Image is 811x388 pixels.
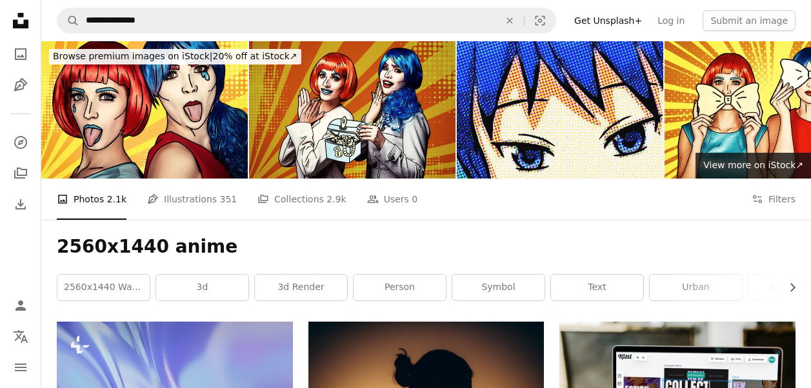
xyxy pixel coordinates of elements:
[53,51,212,61] span: Browse premium images on iStock |
[8,130,34,155] a: Explore
[8,293,34,318] a: Log in / Sign up
[8,41,34,67] a: Photos
[752,179,796,220] button: Filters
[496,8,524,33] button: Clear
[367,179,418,220] a: Users 0
[8,324,34,349] button: Language
[57,235,796,258] h1: 2560x1440 anime
[57,275,150,300] a: 2560x1440 wallpaper
[551,275,643,300] a: text
[41,41,309,72] a: Browse premium images on iStock|20% off at iStock↗
[566,10,650,31] a: Get Unsplash+
[49,49,301,64] div: 20% off at iStock ↗
[255,275,347,300] a: 3d render
[8,160,34,186] a: Collections
[8,8,34,36] a: Home — Unsplash
[650,275,742,300] a: urban
[147,179,237,220] a: Illustrations 351
[525,8,556,33] button: Visual search
[650,10,692,31] a: Log in
[156,275,248,300] a: 3d
[412,192,417,206] span: 0
[696,153,811,179] a: View more on iStock↗
[220,192,237,206] span: 351
[257,179,346,220] a: Collections 2.9k
[326,192,346,206] span: 2.9k
[703,10,796,31] button: Submit an image
[57,8,79,33] button: Search Unsplash
[249,41,456,179] img: Portrait of young women in comic pop art make-up style on yellow - orange cartoon background
[8,72,34,98] a: Illustrations
[354,275,446,300] a: person
[781,275,796,300] button: scroll list to the right
[703,160,803,170] span: View more on iStock ↗
[8,354,34,380] button: Menu
[8,191,34,217] a: Download History
[452,275,545,300] a: symbol
[41,41,248,179] img: Females in red and blue wigs. Girls show each other tongues
[57,8,556,34] form: Find visuals sitewide
[457,41,663,179] img: Comic Girl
